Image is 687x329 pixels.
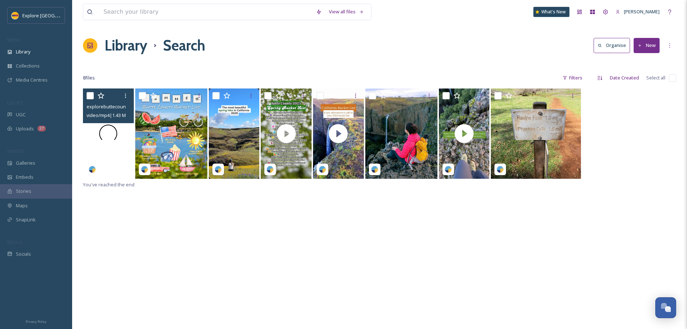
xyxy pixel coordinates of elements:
[559,71,586,85] div: Filters
[12,12,19,19] img: Butte%20County%20logo.png
[26,317,47,325] a: Privacy Policy
[655,297,676,318] button: Open Chat
[7,100,23,105] span: COLLECT
[105,35,147,56] a: Library
[371,166,378,173] img: snapsea-logo.png
[209,88,260,179] img: miks_outdoors-3135795.jpg
[439,88,490,179] img: thumbnail
[606,71,643,85] div: Date Created
[16,174,34,181] span: Embeds
[16,62,40,69] span: Collections
[267,166,274,173] img: snapsea-logo.png
[491,88,581,179] img: koona27-20210308-182455.jpg
[16,160,35,166] span: Galleries
[87,112,151,118] span: video/mp4 | 1.43 MB | 720 x 1278
[16,111,26,118] span: UGC
[16,251,31,257] span: Socials
[215,166,222,173] img: snapsea-logo.png
[87,103,164,110] span: explorebuttecountyca-4277416.mp4
[38,126,46,131] div: 27
[26,319,47,324] span: Privacy Policy
[624,8,660,15] span: [PERSON_NAME]
[16,77,48,83] span: Media Centres
[7,37,20,43] span: MEDIA
[16,188,31,195] span: Stories
[261,88,312,179] img: thumbnail
[16,202,28,209] span: Maps
[163,35,205,56] h1: Search
[497,166,504,173] img: snapsea-logo.png
[16,48,30,55] span: Library
[612,5,663,19] a: [PERSON_NAME]
[319,166,326,173] img: snapsea-logo.png
[313,88,364,179] img: thumbnail
[83,74,95,81] span: 8 file s
[141,166,148,173] img: snapsea-logo.png
[7,239,22,245] span: SOCIALS
[7,148,24,154] span: WIDGETS
[16,125,34,132] span: Uploads
[445,166,452,173] img: snapsea-logo.png
[646,74,665,81] span: Select all
[16,216,36,223] span: SnapLink
[22,12,86,19] span: Explore [GEOGRAPHIC_DATA]
[89,166,96,173] img: snapsea-logo.png
[594,38,634,53] a: Organise
[365,88,437,179] img: gwynandami-20230926-224543.jpg
[83,181,135,188] span: You've reached the end
[325,5,367,19] a: View all files
[100,4,312,20] input: Search your library
[634,38,660,53] button: New
[135,88,207,179] img: butte.365-4277403.jpg
[594,38,630,53] button: Organise
[533,7,569,17] a: What's New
